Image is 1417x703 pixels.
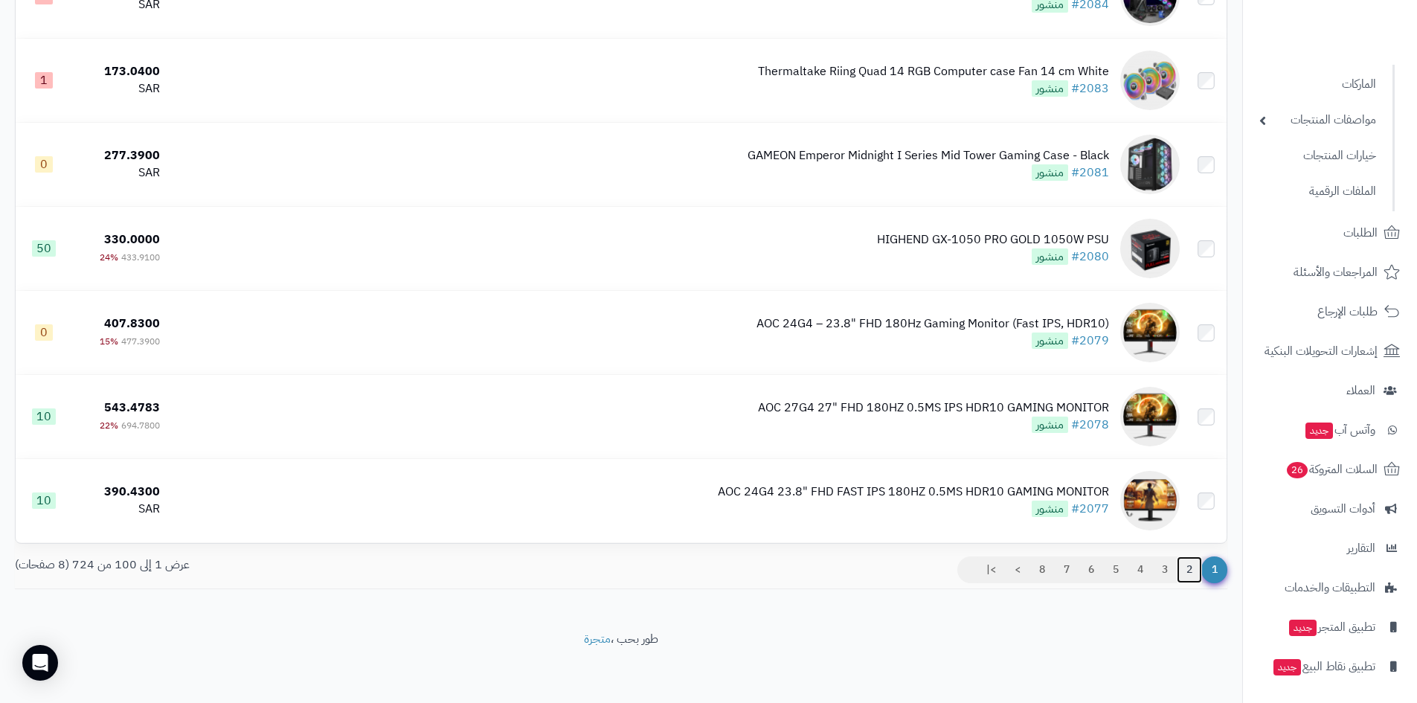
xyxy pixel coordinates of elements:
div: AOC 24G4 23.8" FHD FAST IPS 180HZ 0.5MS HDR10 GAMING MONITOR [718,484,1109,501]
a: #2081 [1071,164,1109,182]
a: التقارير [1252,530,1408,566]
img: AOC 27G4 27" FHD 180HZ 0.5MS IPS HDR10 GAMING MONITOR [1120,387,1180,446]
a: طلبات الإرجاع [1252,294,1408,330]
span: 1 [35,72,53,89]
a: الطلبات [1252,215,1408,251]
img: AOC 24G4 – 23.8" FHD 180Hz Gaming Monitor (Fast IPS, HDR10) [1120,303,1180,362]
a: #2080 [1071,248,1109,266]
span: إشعارات التحويلات البنكية [1265,341,1378,362]
a: وآتس آبجديد [1252,412,1408,448]
a: التطبيقات والخدمات [1252,570,1408,606]
span: 0 [35,156,53,173]
a: السلات المتروكة26 [1252,452,1408,487]
span: منشور [1032,164,1068,181]
div: AOC 24G4 – 23.8" FHD 180Hz Gaming Monitor (Fast IPS, HDR10) [756,315,1109,333]
a: أدوات التسويق [1252,491,1408,527]
span: جديد [1289,620,1317,636]
span: منشور [1032,80,1068,97]
span: وآتس آب [1304,420,1375,440]
img: Thermaltake Riing Quad 14 RGB Computer case Fan 14 cm White [1120,51,1180,110]
span: السلات المتروكة [1285,459,1378,480]
img: logo-2.png [1316,40,1403,71]
a: 6 [1079,556,1104,583]
span: 330.0000 [104,231,160,248]
div: SAR [79,164,160,182]
a: 3 [1152,556,1177,583]
a: إشعارات التحويلات البنكية [1252,333,1408,369]
span: طلبات الإرجاع [1317,301,1378,322]
span: منشور [1032,333,1068,349]
a: المراجعات والأسئلة [1252,254,1408,290]
span: منشور [1032,248,1068,265]
div: 173.0400 [79,63,160,80]
span: المراجعات والأسئلة [1294,262,1378,283]
a: الماركات [1252,68,1384,100]
a: 7 [1054,556,1079,583]
img: GAMEON Emperor Midnight I Series Mid Tower Gaming Case - Black [1120,135,1180,194]
div: 390.4300 [79,484,160,501]
a: 4 [1128,556,1153,583]
div: GAMEON Emperor Midnight I Series Mid Tower Gaming Case - Black [748,147,1109,164]
a: خيارات المنتجات [1252,140,1384,172]
span: منشور [1032,501,1068,517]
div: SAR [79,80,160,97]
span: 50 [32,240,56,257]
a: #2077 [1071,500,1109,518]
span: 15% [100,335,118,348]
div: SAR [79,501,160,518]
a: > [1005,556,1030,583]
a: العملاء [1252,373,1408,408]
a: 2 [1177,556,1202,583]
div: AOC 27G4 27" FHD 180HZ 0.5MS IPS HDR10 GAMING MONITOR [758,399,1109,417]
span: التقارير [1347,538,1375,559]
span: أدوات التسويق [1311,498,1375,519]
span: 26 [1287,462,1308,478]
span: جديد [1273,659,1301,675]
a: #2079 [1071,332,1109,350]
span: تطبيق نقاط البيع [1272,656,1375,677]
span: الطلبات [1343,222,1378,243]
span: 10 [32,408,56,425]
a: #2083 [1071,80,1109,97]
div: HIGHEND GX-1050 PRO GOLD 1050W PSU [877,231,1109,248]
a: 5 [1103,556,1128,583]
a: 8 [1029,556,1055,583]
span: 694.7800 [121,419,160,432]
span: 22% [100,419,118,432]
span: 407.8300 [104,315,160,333]
div: Open Intercom Messenger [22,645,58,681]
div: عرض 1 إلى 100 من 724 (8 صفحات) [4,556,621,574]
a: متجرة [584,630,611,648]
span: تطبيق المتجر [1288,617,1375,638]
span: 1 [1201,556,1227,583]
span: 433.9100 [121,251,160,264]
a: مواصفات المنتجات [1252,104,1384,136]
a: تطبيق نقاط البيعجديد [1252,649,1408,684]
span: منشور [1032,417,1068,433]
div: Thermaltake Riing Quad 14 RGB Computer case Fan 14 cm White [758,63,1109,80]
img: AOC 24G4 23.8" FHD FAST IPS 180HZ 0.5MS HDR10 GAMING MONITOR [1120,471,1180,530]
span: 10 [32,492,56,509]
span: 543.4783 [104,399,160,417]
a: #2078 [1071,416,1109,434]
a: الملفات الرقمية [1252,176,1384,208]
a: >| [977,556,1006,583]
span: 477.3900 [121,335,160,348]
div: 277.3900 [79,147,160,164]
span: التطبيقات والخدمات [1285,577,1375,598]
a: تطبيق المتجرجديد [1252,609,1408,645]
span: 0 [35,324,53,341]
img: HIGHEND GX-1050 PRO GOLD 1050W PSU [1120,219,1180,278]
span: 24% [100,251,118,264]
span: العملاء [1346,380,1375,401]
span: جديد [1305,423,1333,439]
